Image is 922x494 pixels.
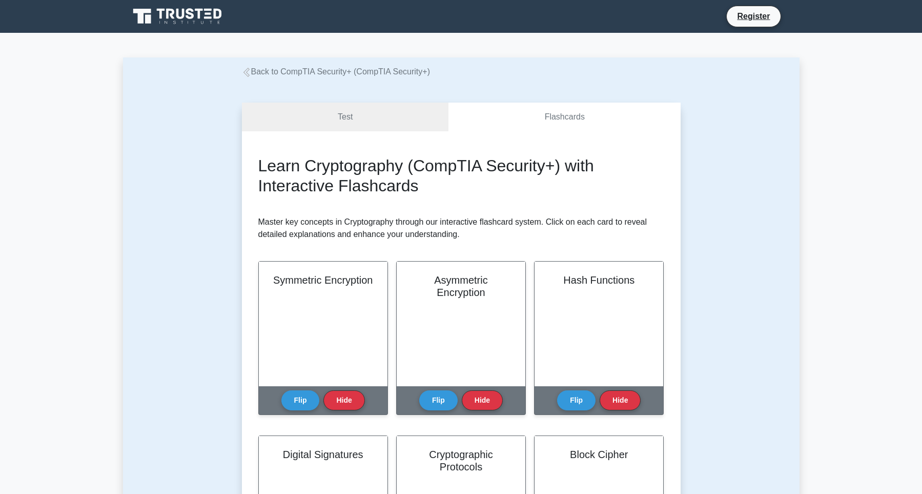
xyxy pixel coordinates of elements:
a: Flashcards [448,103,680,132]
h2: Asymmetric Encryption [409,274,513,299]
h2: Learn Cryptography (CompTIA Security+) with Interactive Flashcards [258,156,664,195]
p: Master key concepts in Cryptography through our interactive flashcard system. Click on each card ... [258,216,664,241]
a: Register [731,10,776,23]
h2: Block Cipher [547,448,651,461]
a: Back to CompTIA Security+ (CompTIA Security+) [242,67,430,76]
button: Hide [600,390,641,410]
h2: Symmetric Encryption [271,274,375,286]
a: Test [242,103,449,132]
h2: Hash Functions [547,274,651,286]
button: Hide [462,390,503,410]
button: Flip [419,390,458,410]
button: Flip [281,390,320,410]
button: Hide [323,390,364,410]
button: Flip [557,390,596,410]
h2: Cryptographic Protocols [409,448,513,473]
h2: Digital Signatures [271,448,375,461]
